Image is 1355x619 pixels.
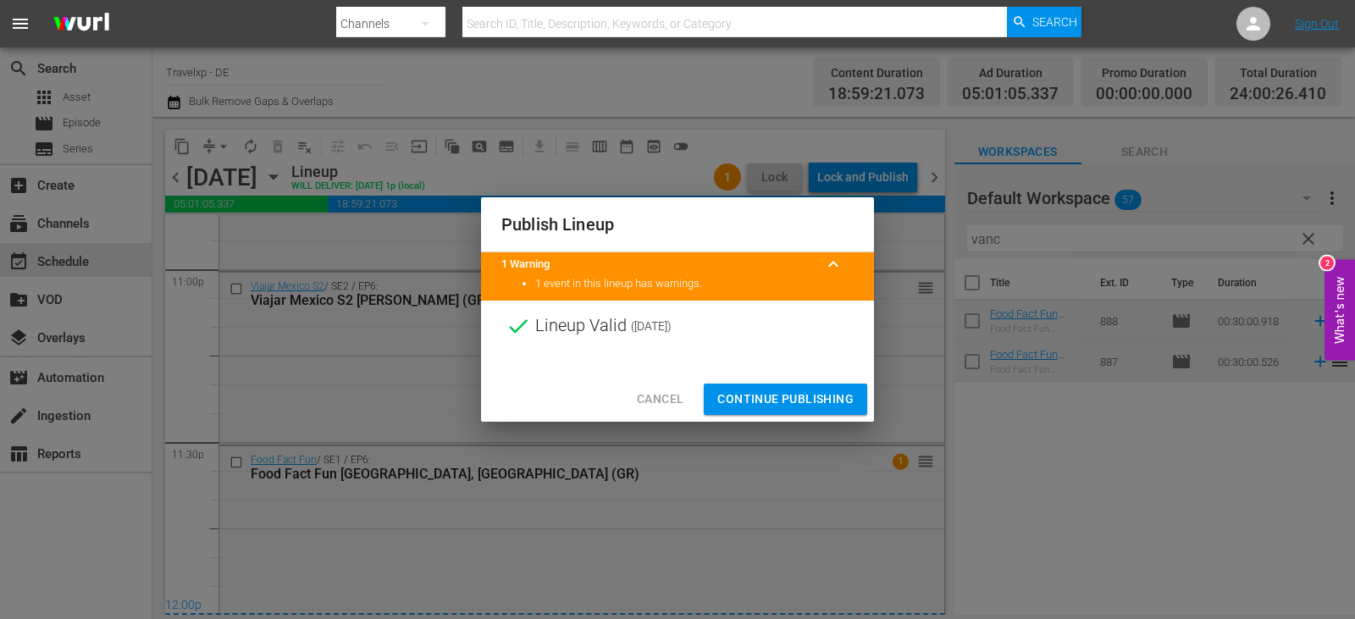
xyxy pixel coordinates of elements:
[1032,7,1077,37] span: Search
[41,4,122,44] img: ans4CAIJ8jUAAAAAAAAAAAAAAAAAAAAAAAAgQb4GAAAAAAAAAAAAAAAAAAAAAAAAJMjXAAAAAAAAAAAAAAAAAAAAAAAAgAT5G...
[1295,17,1339,30] a: Sign Out
[637,389,683,410] span: Cancel
[535,276,854,292] li: 1 event in this lineup has warnings.
[717,389,854,410] span: Continue Publishing
[704,384,867,415] button: Continue Publishing
[631,313,672,339] span: ( [DATE] )
[813,244,854,285] button: keyboard_arrow_up
[501,211,854,238] h2: Publish Lineup
[1325,259,1355,360] button: Open Feedback Widget
[501,257,813,273] title: 1 Warning
[481,301,874,351] div: Lineup Valid
[823,254,843,274] span: keyboard_arrow_up
[1320,256,1334,269] div: 2
[10,14,30,34] span: menu
[623,384,697,415] button: Cancel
